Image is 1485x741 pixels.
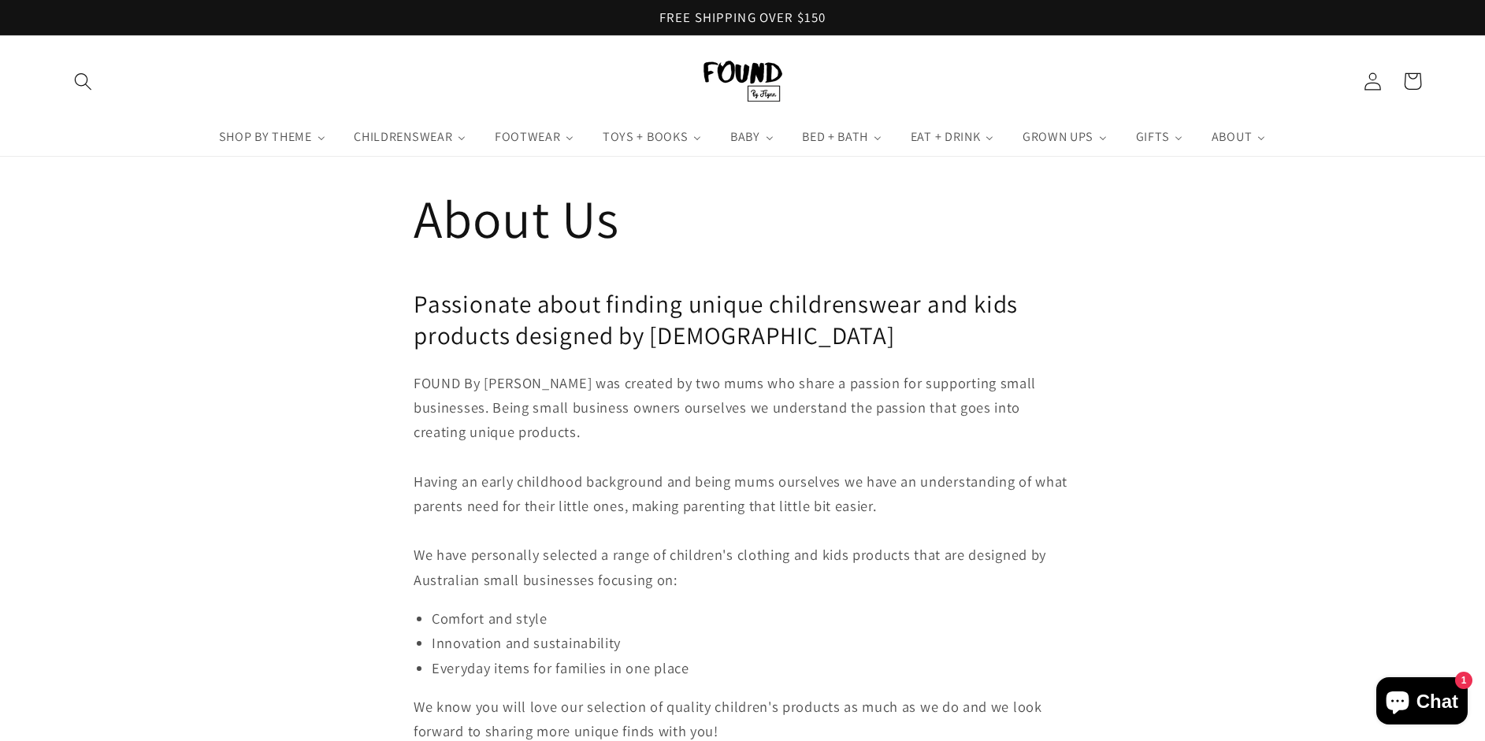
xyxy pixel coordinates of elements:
a: BED + BATH [788,118,897,156]
li: Innovation and sustainability [432,631,1071,655]
span: BED + BATH [799,129,870,145]
span: GROWN UPS [1019,129,1095,145]
span: SHOP BY THEME [216,129,314,145]
span: EAT + DRINK [908,129,982,145]
span: FOOTWEAR [492,129,562,145]
a: FOOTWEAR [481,118,588,156]
summary: Search [63,61,103,102]
a: GROWN UPS [1008,118,1122,156]
a: ABOUT [1197,118,1280,156]
div: FOUND By [PERSON_NAME] was created by two mums who share a passion for supporting small businesse... [414,371,1071,592]
a: GIFTS [1122,118,1197,156]
h2: Passionate about finding unique childrenswear and kids products designed by [DEMOGRAPHIC_DATA] [414,288,1071,350]
span: GIFTS [1133,129,1171,145]
h1: About Us [414,185,1071,253]
li: Everyday items for families in one place [432,656,1071,680]
a: TOYS + BOOKS [588,118,716,156]
img: FOUND By Flynn logo [704,61,782,102]
inbox-online-store-chat: Shopify online store chat [1372,677,1472,728]
a: EAT + DRINK [897,118,1008,156]
span: TOYS + BOOKS [600,129,689,145]
span: BABY [727,129,762,145]
span: ABOUT [1208,129,1253,145]
span: CHILDRENSWEAR [351,129,454,145]
a: SHOP BY THEME [205,118,340,156]
a: BABY [716,118,788,156]
li: Comfort and style [432,606,1071,631]
a: CHILDRENSWEAR [340,118,481,156]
